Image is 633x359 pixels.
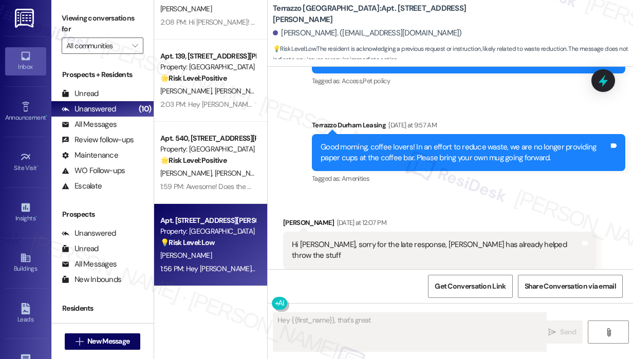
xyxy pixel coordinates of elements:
div: 1:56 PM: Hey [PERSON_NAME], I'm glad [PERSON_NAME] was able to assist you! [160,264,398,273]
div: 1:59 PM: Awesome! Does the machine still show "not available"? [160,182,347,191]
div: New Inbounds [62,274,121,285]
div: Escalate [62,181,102,192]
div: Property: [GEOGRAPHIC_DATA] [160,62,255,72]
span: Pet policy [363,77,390,85]
span: [PERSON_NAME] [215,86,266,96]
div: Tagged as: [312,171,625,186]
span: Get Conversation Link [435,281,506,292]
a: Buildings [5,249,46,277]
i:  [132,42,138,50]
span: New Message [87,336,129,347]
div: Unread [62,322,99,332]
strong: 🌟 Risk Level: Positive [160,73,227,83]
div: Unanswered [62,104,116,115]
button: Share Conversation via email [518,275,623,298]
div: Good morning, coffee lovers! In an effort to reduce waste, we are no longer providing paper cups ... [321,142,609,164]
strong: 🌟 Risk Level: Positive [160,156,227,165]
div: Tagged as: [283,269,597,284]
div: [DATE] at 9:57 AM [386,120,437,130]
label: Viewing conversations for [62,10,143,37]
div: Unanswered [62,228,116,239]
img: ResiDesk Logo [15,9,36,28]
div: Apt. [STREET_ADDRESS][PERSON_NAME] [160,215,255,226]
div: [PERSON_NAME]. ([EMAIL_ADDRESS][DOMAIN_NAME]) [273,28,462,39]
div: Maintenance [62,150,118,161]
span: [PERSON_NAME] [160,86,215,96]
div: [DATE] at 12:07 PM [334,217,386,228]
strong: 💡 Risk Level: Low [273,45,316,53]
div: Unread [62,88,99,99]
div: Property: [GEOGRAPHIC_DATA] [160,226,255,237]
div: Tagged as: [312,73,625,88]
strong: 💡 Risk Level: Low [160,238,215,247]
div: Residents [51,303,154,314]
div: Property: [GEOGRAPHIC_DATA] [160,144,255,155]
div: Unread [62,243,99,254]
div: Apt. 139, [STREET_ADDRESS][PERSON_NAME] [160,51,255,62]
i:  [548,328,556,336]
i:  [76,337,83,346]
a: Insights • [5,199,46,226]
div: Prospects [51,209,154,220]
span: • [46,112,47,120]
span: Amenities [342,174,369,183]
span: • [37,163,39,170]
div: WO Follow-ups [62,165,125,176]
input: All communities [66,37,127,54]
div: Apt. 540, [STREET_ADDRESS][PERSON_NAME] [160,133,255,144]
span: [PERSON_NAME] [215,168,266,178]
span: Share Conversation via email [525,281,616,292]
div: Hi [PERSON_NAME], sorry for the late response, [PERSON_NAME] has already helped throw the stuff [292,239,580,261]
i:  [605,328,612,336]
b: Terrazzo [GEOGRAPHIC_DATA]: Apt. [STREET_ADDRESS][PERSON_NAME] [273,3,478,25]
textarea: Fetching suggested responses. Please feel free to read through the conversation in the meantime. [273,313,546,351]
div: Terrazzo Durham Leasing [312,120,625,134]
div: [PERSON_NAME] [283,217,597,232]
div: All Messages [62,119,117,130]
button: Get Conversation Link [428,275,512,298]
button: Send [542,320,583,344]
span: • [35,213,37,220]
span: [PERSON_NAME] [160,168,215,178]
span: : The resident is acknowledging a previous request or instruction, likely related to waste reduct... [273,44,633,66]
div: (10) [136,101,154,117]
span: Access , [342,77,363,85]
a: Leads [5,300,46,328]
span: [PERSON_NAME] [160,4,212,13]
button: New Message [65,333,141,350]
div: 2:03 PM: Hey [PERSON_NAME] and [PERSON_NAME]! Glad you love the announcement. :) [160,100,429,109]
a: Inbox [5,47,46,75]
span: Send [560,327,576,337]
div: All Messages [62,259,117,270]
a: Site Visit • [5,148,46,176]
span: [PERSON_NAME] [160,251,212,260]
div: Review follow-ups [62,135,134,145]
div: Prospects + Residents [51,69,154,80]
